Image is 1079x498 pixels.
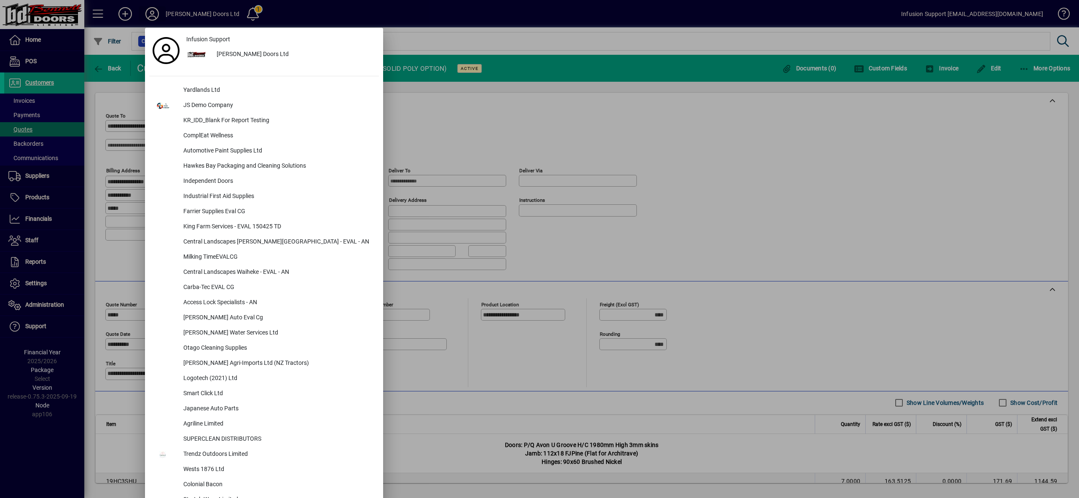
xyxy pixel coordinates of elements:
div: [PERSON_NAME] Water Services Ltd [177,326,379,341]
button: Logotech (2021) Ltd [149,371,379,386]
button: Wests 1876 Ltd [149,462,379,477]
button: Colonial Bacon [149,477,379,493]
div: Industrial First Aid Supplies [177,189,379,204]
div: Central Landscapes Waiheke - EVAL - AN [177,265,379,280]
div: Farrier Supplies Eval CG [177,204,379,220]
button: Automotive Paint Supplies Ltd [149,144,379,159]
button: Industrial First Aid Supplies [149,189,379,204]
a: Infusion Support [183,32,379,47]
div: Carba-Tec EVAL CG [177,280,379,295]
div: Logotech (2021) Ltd [177,371,379,386]
button: Central Landscapes Waiheke - EVAL - AN [149,265,379,280]
button: KR_IDD_Blank For Report Testing [149,113,379,129]
button: Central Landscapes [PERSON_NAME][GEOGRAPHIC_DATA] - EVAL - AN [149,235,379,250]
div: Wests 1876 Ltd [177,462,379,477]
div: JS Demo Company [177,98,379,113]
button: ComplEat Wellness [149,129,379,144]
button: [PERSON_NAME] Agri-Imports Ltd (NZ Tractors) [149,356,379,371]
button: Otago Cleaning Supplies [149,341,379,356]
button: [PERSON_NAME] Auto Eval Cg [149,311,379,326]
div: Smart Click Ltd [177,386,379,402]
div: Automotive Paint Supplies Ltd [177,144,379,159]
button: [PERSON_NAME] Water Services Ltd [149,326,379,341]
div: Japanese Auto Parts [177,402,379,417]
button: Agriline Limited [149,417,379,432]
button: Farrier Supplies Eval CG [149,204,379,220]
div: Otago Cleaning Supplies [177,341,379,356]
button: Access Lock Specialists - AN [149,295,379,311]
button: SUPERCLEAN DISTRIBUTORS [149,432,379,447]
span: Infusion Support [186,35,230,44]
div: Hawkes Bay Packaging and Cleaning Solutions [177,159,379,174]
div: Trendz Outdoors Limited [177,447,379,462]
div: Colonial Bacon [177,477,379,493]
button: King Farm Services - EVAL 150425 TD [149,220,379,235]
div: Agriline Limited [177,417,379,432]
div: SUPERCLEAN DISTRIBUTORS [177,432,379,447]
button: Yardlands Ltd [149,83,379,98]
div: [PERSON_NAME] Agri-Imports Ltd (NZ Tractors) [177,356,379,371]
div: Central Landscapes [PERSON_NAME][GEOGRAPHIC_DATA] - EVAL - AN [177,235,379,250]
button: Japanese Auto Parts [149,402,379,417]
div: Access Lock Specialists - AN [177,295,379,311]
div: [PERSON_NAME] Auto Eval Cg [177,311,379,326]
button: JS Demo Company [149,98,379,113]
button: Hawkes Bay Packaging and Cleaning Solutions [149,159,379,174]
div: ComplEat Wellness [177,129,379,144]
button: Smart Click Ltd [149,386,379,402]
div: Milking TimeEVALCG [177,250,379,265]
div: [PERSON_NAME] Doors Ltd [210,47,379,62]
a: Profile [149,43,183,58]
button: Carba-Tec EVAL CG [149,280,379,295]
button: Trendz Outdoors Limited [149,447,379,462]
button: Milking TimeEVALCG [149,250,379,265]
div: KR_IDD_Blank For Report Testing [177,113,379,129]
button: [PERSON_NAME] Doors Ltd [183,47,379,62]
button: Independent Doors [149,174,379,189]
div: Yardlands Ltd [177,83,379,98]
div: King Farm Services - EVAL 150425 TD [177,220,379,235]
div: Independent Doors [177,174,379,189]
